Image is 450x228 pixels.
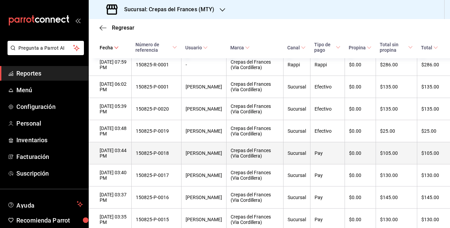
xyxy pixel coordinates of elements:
[186,62,222,67] div: -
[315,84,340,89] div: Efectivo
[380,150,413,156] div: $105.00
[18,45,73,52] span: Pregunta a Parrot AI
[230,45,250,50] span: Marca
[314,42,340,53] span: Tipo de pago
[136,173,177,178] div: 150825-P-0017
[231,103,279,114] div: Crepas del Frances (Via Cordillera)
[421,217,439,222] div: $130.00
[100,148,127,159] div: [DATE] 03:44 PM
[380,128,413,134] div: $25.00
[100,59,127,70] div: [DATE] 07:59 PM
[315,195,340,200] div: Pay
[380,106,413,112] div: $135.00
[186,84,222,89] div: [PERSON_NAME]
[380,62,413,67] div: $286.00
[288,106,306,112] div: Sucursal
[349,173,372,178] div: $0.00
[421,45,438,50] span: Total
[136,84,177,89] div: 150825-P-0001
[186,128,222,134] div: [PERSON_NAME]
[349,128,372,134] div: $0.00
[119,5,214,14] h3: Sucursal: Crepas del Frances (MTY)
[349,62,372,67] div: $0.00
[186,150,222,156] div: [PERSON_NAME]
[288,173,306,178] div: Sucursal
[349,150,372,156] div: $0.00
[100,103,127,114] div: [DATE] 05:39 PM
[16,119,83,128] span: Personal
[380,217,413,222] div: $130.00
[8,41,84,55] button: Pregunta a Parrot AI
[421,62,439,67] div: $286.00
[136,106,177,112] div: 150825-P-0020
[380,84,413,89] div: $135.00
[16,69,83,78] span: Reportes
[288,84,306,89] div: Sucursal
[421,195,439,200] div: $145.00
[231,170,279,181] div: Crepas del Frances (Via Cordillera)
[421,128,439,134] div: $25.00
[100,192,127,203] div: [DATE] 03:37 PM
[231,126,279,136] div: Crepas del Frances (Via Cordillera)
[100,126,127,136] div: [DATE] 03:48 PM
[288,195,306,200] div: Sucursal
[75,18,81,23] button: open_drawer_menu
[288,128,306,134] div: Sucursal
[5,49,84,56] a: Pregunta a Parrot AI
[16,200,74,208] span: Ayuda
[288,217,306,222] div: Sucursal
[16,216,83,225] span: Recomienda Parrot
[421,106,439,112] div: $135.00
[349,195,372,200] div: $0.00
[16,85,83,95] span: Menú
[349,106,372,112] div: $0.00
[16,102,83,111] span: Configuración
[16,169,83,178] span: Suscripción
[315,106,340,112] div: Efectivo
[349,217,372,222] div: $0.00
[287,45,306,50] span: Canal
[136,195,177,200] div: 150825-P-0016
[315,128,340,134] div: Efectivo
[315,62,340,67] div: Rappi
[185,45,208,50] span: Usuario
[136,150,177,156] div: 150825-P-0018
[288,150,306,156] div: Sucursal
[231,214,279,225] div: Crepas del Frances (Via Cordillera)
[421,150,439,156] div: $105.00
[421,173,439,178] div: $130.00
[288,62,306,67] div: Rappi
[315,150,340,156] div: Pay
[16,152,83,161] span: Facturación
[100,81,127,92] div: [DATE] 06:02 PM
[186,217,222,222] div: [PERSON_NAME]
[100,214,127,225] div: [DATE] 03:35 PM
[136,217,177,222] div: 150825-P-0015
[186,106,222,112] div: [PERSON_NAME]
[315,217,340,222] div: Pay
[231,192,279,203] div: Crepas del Frances (Via Cordillera)
[380,173,413,178] div: $130.00
[349,45,372,50] span: Propina
[421,84,439,89] div: $135.00
[186,195,222,200] div: [PERSON_NAME]
[380,42,413,53] span: Total sin propina
[112,25,134,31] span: Regresar
[231,59,279,70] div: Crepas del Frances (Via Cordillera)
[100,45,119,50] span: Fecha
[349,84,372,89] div: $0.00
[135,42,177,53] span: Número de referencia
[136,62,177,67] div: 150825-R-0001
[136,128,177,134] div: 150825-P-0019
[231,81,279,92] div: Crepas del Frances (Via Cordillera)
[100,25,134,31] button: Regresar
[231,148,279,159] div: Crepas del Frances (Via Cordillera)
[100,170,127,181] div: [DATE] 03:40 PM
[186,173,222,178] div: [PERSON_NAME]
[16,135,83,145] span: Inventarios
[380,195,413,200] div: $145.00
[315,173,340,178] div: Pay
